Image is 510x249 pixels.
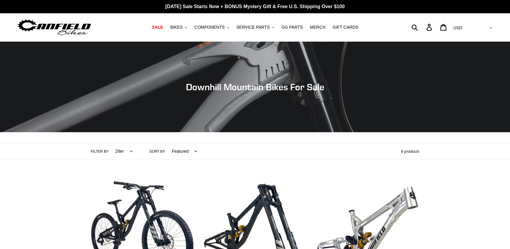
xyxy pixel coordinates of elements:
span: 6 products [401,149,419,154]
a: GG PARTS [279,23,306,31]
button: SERVICE PARTS [233,23,277,31]
span: GIFT CARDS [333,25,358,30]
span: BIKES [170,25,183,30]
span: GG PARTS [282,25,303,30]
a: MERCH [307,23,329,31]
span: MERCH [310,25,326,30]
button: BIKES [167,23,190,31]
span: SERVICE PARTS [236,25,269,30]
label: Sort by [150,149,165,154]
span: SALE [152,25,163,30]
label: Filter by [91,149,109,154]
span: COMPONENTS [194,25,225,30]
a: SALE [149,23,166,31]
input: Search [415,21,430,34]
button: COMPONENTS [191,23,232,31]
span: Downhill Mountain Bikes For Sale [186,81,324,92]
img: Canfield Bikes [17,18,92,37]
a: GIFT CARDS [330,23,361,31]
